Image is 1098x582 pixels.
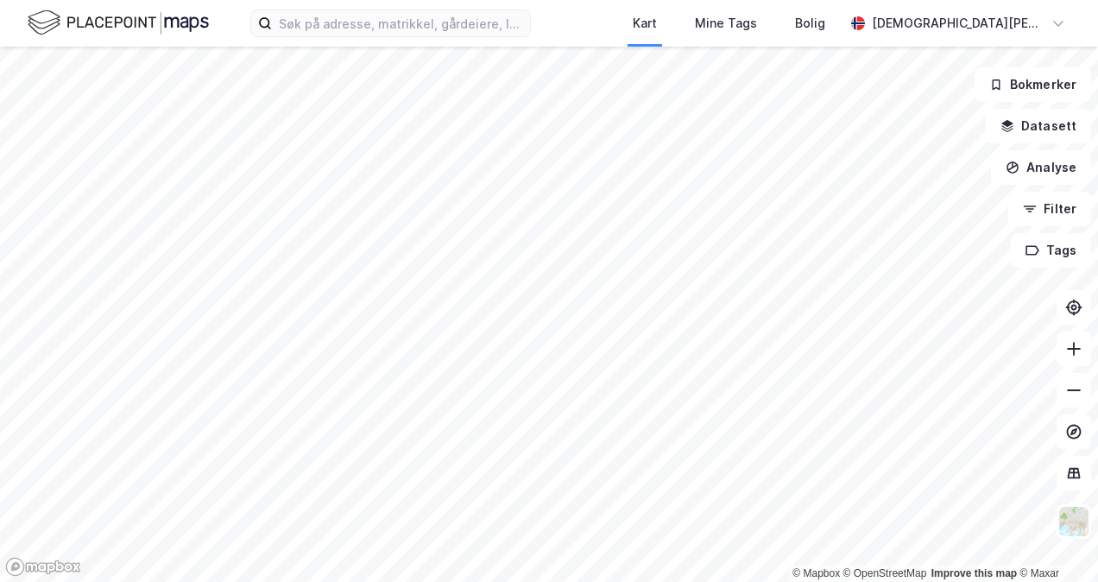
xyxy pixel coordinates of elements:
[633,13,657,34] div: Kart
[795,13,825,34] div: Bolig
[272,10,530,36] input: Søk på adresse, matrikkel, gårdeiere, leietakere eller personer
[872,13,1044,34] div: [DEMOGRAPHIC_DATA][PERSON_NAME]
[28,8,209,38] img: logo.f888ab2527a4732fd821a326f86c7f29.svg
[1012,499,1098,582] iframe: Chat Widget
[695,13,757,34] div: Mine Tags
